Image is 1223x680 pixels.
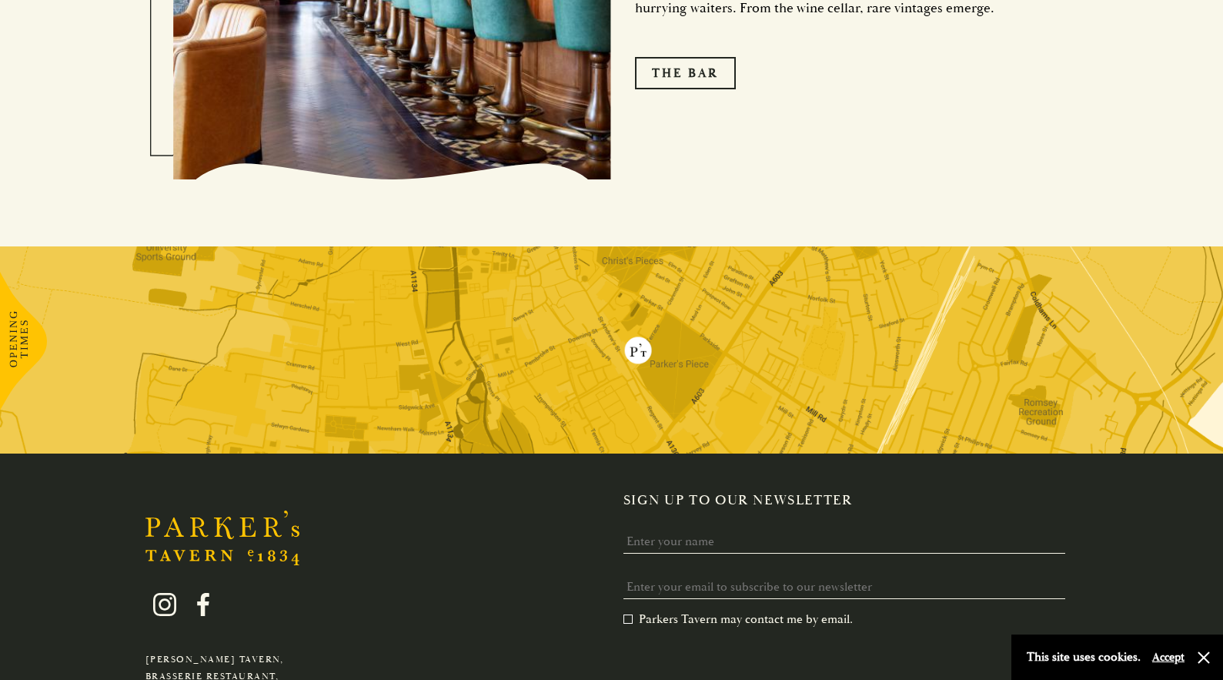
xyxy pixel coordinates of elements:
[1152,650,1185,665] button: Accept
[623,530,1066,554] input: Enter your name
[1196,650,1211,665] button: Close and accept
[623,575,1066,599] input: Enter your email to subscribe to our newsletter
[635,57,736,89] a: The Bar
[623,492,1078,509] h2: Sign up to our newsletter
[1027,646,1141,668] p: This site uses cookies.
[623,611,853,627] label: Parkers Tavern may contact me by email.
